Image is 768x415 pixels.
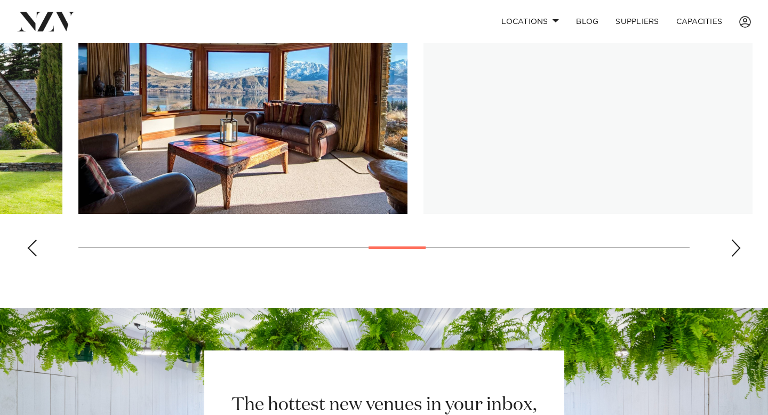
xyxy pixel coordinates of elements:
a: Locations [493,10,567,33]
a: BLOG [567,10,607,33]
a: SUPPLIERS [607,10,667,33]
img: nzv-logo.png [17,12,75,31]
a: Capacities [668,10,731,33]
